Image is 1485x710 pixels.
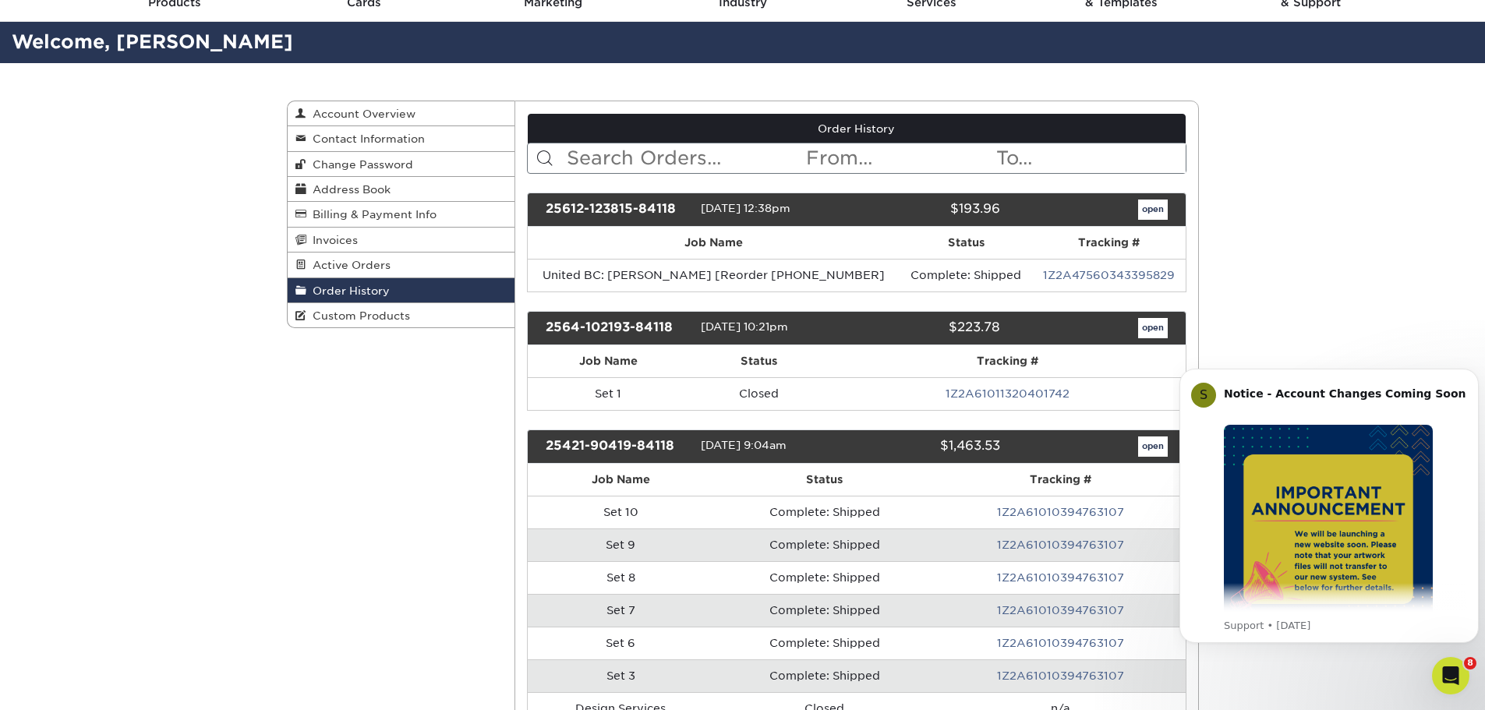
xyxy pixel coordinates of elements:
[288,278,515,303] a: Order History
[528,496,713,528] td: Set 10
[306,284,390,297] span: Order History
[288,202,515,227] a: Billing & Payment Info
[688,345,829,377] th: Status
[288,177,515,202] a: Address Book
[306,158,413,171] span: Change Password
[306,208,437,221] span: Billing & Payment Info
[935,464,1186,496] th: Tracking #
[288,101,515,126] a: Account Overview
[306,108,415,120] span: Account Overview
[1138,200,1168,220] a: open
[713,464,935,496] th: Status
[306,259,391,271] span: Active Orders
[306,183,391,196] span: Address Book
[1432,657,1469,694] iframe: Intercom live chat
[845,318,1012,338] div: $223.78
[688,377,829,410] td: Closed
[4,662,133,705] iframe: Google Customer Reviews
[997,637,1124,649] a: 1Z2A61010394763107
[701,439,787,451] span: [DATE] 9:04am
[1173,345,1485,668] iframe: Intercom notifications message
[528,464,713,496] th: Job Name
[1138,436,1168,457] a: open
[900,227,1032,259] th: Status
[528,114,1186,143] a: Order History
[288,228,515,253] a: Invoices
[528,594,713,627] td: Set 7
[713,561,935,594] td: Complete: Shipped
[288,126,515,151] a: Contact Information
[306,132,425,145] span: Contact Information
[534,436,701,457] div: 25421-90419-84118
[288,253,515,277] a: Active Orders
[713,528,935,561] td: Complete: Shipped
[946,387,1070,400] a: 1Z2A61011320401742
[528,227,900,259] th: Job Name
[1464,657,1476,669] span: 8
[1032,227,1186,259] th: Tracking #
[997,571,1124,584] a: 1Z2A61010394763107
[528,377,688,410] td: Set 1
[713,594,935,627] td: Complete: Shipped
[900,259,1032,291] td: Complete: Shipped
[1043,269,1175,281] a: 1Z2A47560343395829
[845,200,1012,220] div: $193.96
[701,202,790,214] span: [DATE] 12:38pm
[713,659,935,692] td: Complete: Shipped
[701,320,788,333] span: [DATE] 10:21pm
[534,200,701,220] div: 25612-123815-84118
[288,303,515,327] a: Custom Products
[997,506,1124,518] a: 1Z2A61010394763107
[565,143,804,173] input: Search Orders...
[528,259,900,291] td: United BC: [PERSON_NAME] [Reorder [PHONE_NUMBER]
[804,143,995,173] input: From...
[997,669,1124,682] a: 1Z2A61010394763107
[713,496,935,528] td: Complete: Shipped
[713,627,935,659] td: Complete: Shipped
[528,345,688,377] th: Job Name
[997,539,1124,551] a: 1Z2A61010394763107
[995,143,1185,173] input: To...
[528,627,713,659] td: Set 6
[306,309,410,322] span: Custom Products
[288,152,515,177] a: Change Password
[997,604,1124,616] a: 1Z2A61010394763107
[534,318,701,338] div: 2564-102193-84118
[829,345,1185,377] th: Tracking #
[845,436,1012,457] div: $1,463.53
[306,234,358,246] span: Invoices
[528,561,713,594] td: Set 8
[1138,318,1168,338] a: open
[528,528,713,561] td: Set 9
[528,659,713,692] td: Set 3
